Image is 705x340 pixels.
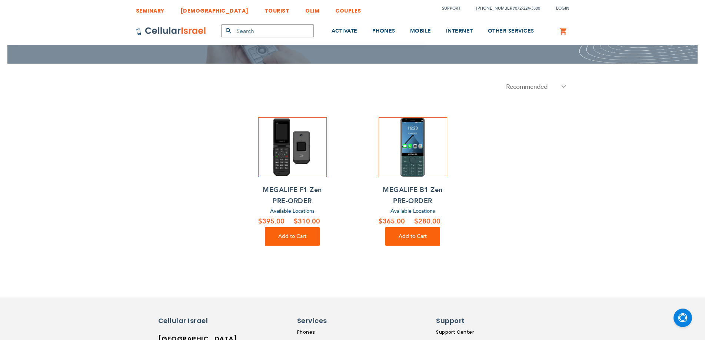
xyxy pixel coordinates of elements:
a: MOBILE [410,17,431,45]
span: OTHER SERVICES [488,27,534,34]
a: COUPLES [335,2,361,16]
a: MEGALIFE F1 Zen PRE-ORDER [258,185,327,207]
span: $310.00 [294,217,320,226]
a: OLIM [305,2,319,16]
a: [DEMOGRAPHIC_DATA] [180,2,249,16]
a: ACTIVATE [332,17,358,45]
img: MEGALIFE F1 Zen PRE-ORDER [263,118,322,177]
h6: Cellular Israel [158,316,221,326]
a: 072-224-3300 [515,6,540,11]
a: Available Locations [270,208,315,215]
a: Support Center [436,329,485,336]
img: MEGALIFE B1 Zen PRE-ORDER [383,118,442,177]
span: MOBILE [410,27,431,34]
a: Support [442,6,460,11]
a: OTHER SERVICES [488,17,534,45]
li: / [469,3,540,14]
a: INTERNET [446,17,473,45]
span: Add to Cart [399,233,427,240]
span: $395.00 [258,217,285,226]
a: Phones [297,329,365,336]
select: . . . . [501,82,569,91]
span: Login [556,6,569,11]
input: Search [221,24,314,37]
h6: Support [436,316,480,326]
a: Available Locations [390,208,435,215]
span: $365.00 [379,217,405,226]
a: MEGALIFE B1 Zen PRE-ORDER [379,185,447,207]
a: SEMINARY [136,2,164,16]
a: TOURIST [265,2,290,16]
span: INTERNET [446,27,473,34]
a: $310.00 $395.00 [258,216,327,227]
button: Add to Cart [265,227,320,246]
a: $280.00 $365.00 [379,216,447,227]
span: ACTIVATE [332,27,358,34]
span: Add to Cart [278,233,306,240]
a: [PHONE_NUMBER] [476,6,513,11]
a: PHONES [372,17,395,45]
h6: Services [297,316,360,326]
img: Cellular Israel Logo [136,27,206,36]
span: PHONES [372,27,395,34]
button: Add to Cart [385,227,440,246]
span: $280.00 [414,217,440,226]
